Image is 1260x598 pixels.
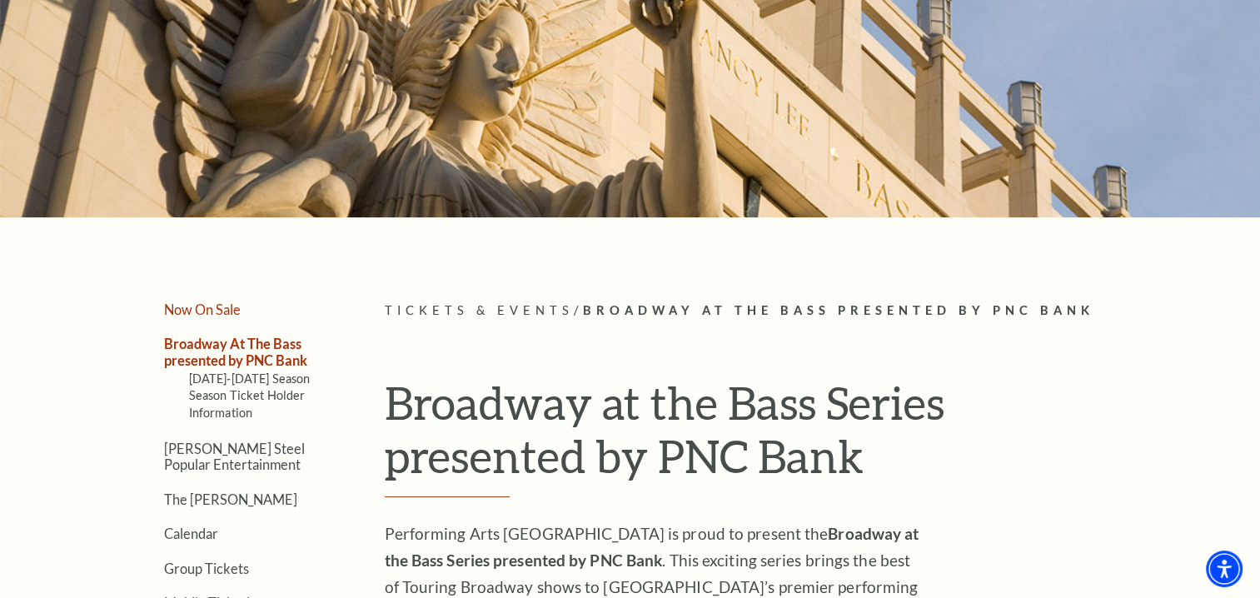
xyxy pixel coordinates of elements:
a: [PERSON_NAME] Steel Popular Entertainment [164,441,305,472]
a: Season Ticket Holder Information [189,388,306,419]
span: Broadway At The Bass presented by PNC Bank [582,303,1093,317]
div: Accessibility Menu [1206,551,1243,587]
a: Broadway At The Bass presented by PNC Bank [164,336,307,367]
h1: Broadway at the Bass Series presented by PNC Bank [385,376,1147,498]
p: / [385,301,1147,321]
span: Tickets & Events [385,303,574,317]
a: The [PERSON_NAME] [164,491,297,507]
a: Calendar [164,526,218,541]
a: Now On Sale [164,301,241,317]
a: [DATE]-[DATE] Season [189,371,311,386]
a: Group Tickets [164,561,249,576]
